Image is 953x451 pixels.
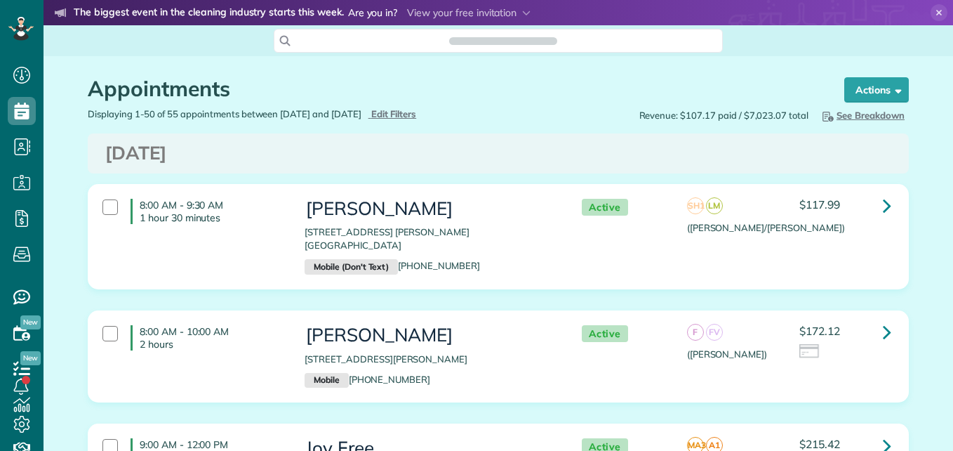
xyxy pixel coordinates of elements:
p: [STREET_ADDRESS][PERSON_NAME] [305,353,553,366]
span: SH1 [687,197,704,214]
span: $215.42 [799,437,840,451]
li: The world’s leading virtual event for cleaning business owners. [55,24,617,42]
button: Actions [844,77,909,103]
span: FV [706,324,723,341]
a: Mobile[PHONE_NUMBER] [305,374,430,385]
h4: 8:00 AM - 9:30 AM [131,199,284,224]
h3: [PERSON_NAME] [305,199,553,219]
span: Active [582,325,628,343]
h3: [DATE] [105,143,891,164]
span: See Breakdown [820,110,905,121]
small: Mobile (Don't Text) [305,259,398,275]
span: ([PERSON_NAME]) [687,348,767,360]
strong: The biggest event in the cleaning industry starts this week. [74,6,344,21]
span: Search ZenMaid… [463,34,542,48]
p: 2 hours [140,338,284,351]
span: New [20,315,41,329]
small: Mobile [305,373,348,388]
span: Edit Filters [371,108,417,119]
span: Revenue: $107.17 paid / $7,023.07 total [639,109,808,122]
h3: [PERSON_NAME] [305,325,553,346]
span: Are you in? [348,6,398,21]
span: LM [706,197,723,214]
a: Edit Filters [368,108,417,119]
p: 1 hour 30 minutes [140,211,284,224]
div: Displaying 1-50 of 55 appointments between [DATE] and [DATE] [77,107,498,121]
span: Active [582,199,628,216]
p: [STREET_ADDRESS] [PERSON_NAME][GEOGRAPHIC_DATA] [305,225,553,252]
span: ([PERSON_NAME]/[PERSON_NAME]) [687,222,845,233]
span: $172.12 [799,324,840,338]
h4: 8:00 AM - 10:00 AM [131,325,284,351]
a: Mobile (Don't Text)[PHONE_NUMBER] [305,260,479,271]
span: $117.99 [799,197,840,211]
span: New [20,351,41,365]
h1: Appointments [88,77,818,100]
span: F [687,324,704,341]
button: See Breakdown [815,107,909,123]
img: icon_credit_card_neutral-3d9a980bd25ce6dbb0f2033d7200983694762465c175678fcbc2d8f4bc43548e.png [799,344,820,360]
